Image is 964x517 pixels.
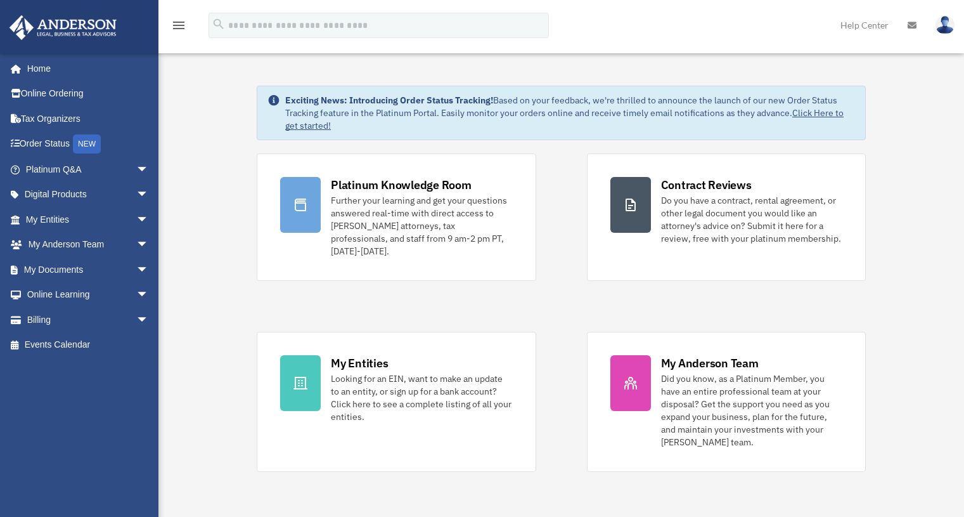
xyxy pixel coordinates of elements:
a: Online Learningarrow_drop_down [9,282,168,308]
div: Did you know, as a Platinum Member, you have an entire professional team at your disposal? Get th... [661,372,842,448]
a: menu [171,22,186,33]
a: My Entitiesarrow_drop_down [9,207,168,232]
div: My Anderson Team [661,355,759,371]
a: Home [9,56,162,81]
a: Click Here to get started! [285,107,844,131]
span: arrow_drop_down [136,207,162,233]
a: Platinum Q&Aarrow_drop_down [9,157,168,182]
a: Online Ordering [9,81,168,107]
div: Looking for an EIN, want to make an update to an entity, or sign up for a bank account? Click her... [331,372,512,423]
a: My Anderson Team Did you know, as a Platinum Member, you have an entire professional team at your... [587,332,866,472]
strong: Exciting News: Introducing Order Status Tracking! [285,95,493,106]
a: Platinum Knowledge Room Further your learning and get your questions answered real-time with dire... [257,154,536,281]
a: Order StatusNEW [9,131,168,157]
span: arrow_drop_down [136,307,162,333]
a: Billingarrow_drop_down [9,307,168,332]
a: Events Calendar [9,332,168,358]
div: Based on your feedback, we're thrilled to announce the launch of our new Order Status Tracking fe... [285,94,855,132]
div: Do you have a contract, rental agreement, or other legal document you would like an attorney's ad... [661,194,842,245]
a: Digital Productsarrow_drop_down [9,182,168,207]
a: My Entities Looking for an EIN, want to make an update to an entity, or sign up for a bank accoun... [257,332,536,472]
span: arrow_drop_down [136,182,162,208]
span: arrow_drop_down [136,157,162,183]
span: arrow_drop_down [136,282,162,308]
a: My Documentsarrow_drop_down [9,257,168,282]
div: Contract Reviews [661,177,752,193]
div: My Entities [331,355,388,371]
span: arrow_drop_down [136,232,162,258]
div: Platinum Knowledge Room [331,177,472,193]
div: NEW [73,134,101,154]
a: Tax Organizers [9,106,168,131]
img: User Pic [935,16,954,34]
span: arrow_drop_down [136,257,162,283]
a: Contract Reviews Do you have a contract, rental agreement, or other legal document you would like... [587,154,866,281]
img: Anderson Advisors Platinum Portal [6,15,120,40]
a: My Anderson Teamarrow_drop_down [9,232,168,258]
div: Further your learning and get your questions answered real-time with direct access to [PERSON_NAM... [331,194,512,258]
i: menu [171,18,186,33]
i: search [212,17,226,31]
